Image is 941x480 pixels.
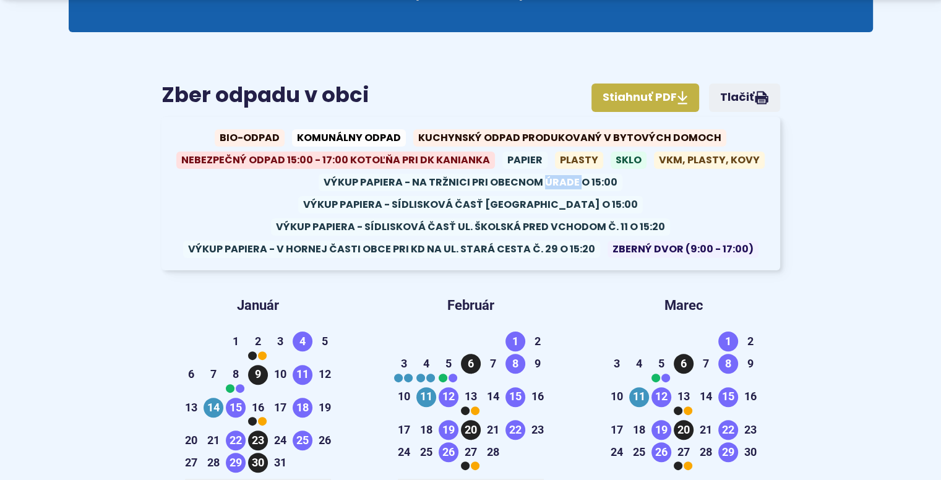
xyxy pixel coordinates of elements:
[270,453,290,473] span: 31
[591,84,699,112] a: Stiahnuť PDF
[181,398,201,418] span: 13
[226,431,246,450] span: 22
[248,332,268,351] span: 2
[461,421,481,440] span: 20
[696,443,716,462] span: 28
[674,421,694,440] span: 20
[270,398,290,418] span: 17
[461,387,481,406] span: 13
[718,387,738,406] span: 15
[204,431,223,450] span: 21
[555,152,603,169] span: Plasty
[607,354,627,374] span: 3
[651,421,671,440] span: 19
[607,421,627,440] span: 17
[741,354,760,374] span: 9
[741,332,760,351] span: 2
[394,387,414,406] span: 10
[528,387,548,406] span: 16
[181,453,201,473] span: 27
[611,152,647,169] span: Sklo
[674,354,694,374] span: 6
[483,443,503,462] span: 28
[439,354,458,374] span: 5
[226,398,246,418] span: 15
[709,84,780,112] a: Tlačiť
[226,332,246,351] span: 1
[674,443,694,462] span: 27
[215,129,285,147] span: Bio-odpad
[416,421,436,440] span: 18
[315,365,335,384] span: 12
[319,174,622,191] span: Výkup papiera - na tržnici pri Obecnom úrade o 15:00
[651,387,671,406] span: 12
[654,152,765,169] span: VKM, PLASTY, KOVY
[629,443,649,462] span: 25
[315,431,335,450] span: 26
[161,84,780,106] h2: Zber odpadu v obci
[394,354,414,374] span: 3
[718,421,738,440] span: 22
[505,387,525,406] span: 15
[629,354,649,374] span: 4
[696,354,716,374] span: 7
[528,421,548,440] span: 23
[505,354,525,374] span: 8
[248,431,268,450] span: 23
[389,290,552,320] header: Február
[248,398,268,418] span: 16
[176,290,340,320] header: Január
[394,443,414,462] span: 24
[293,398,312,418] span: 18
[292,129,406,147] span: Komunálny odpad
[271,218,670,236] span: Výkup papiera - sídlisková časť ul. Školská pred vchodom č. 11 o 15:20
[461,354,481,374] span: 6
[270,332,290,351] span: 3
[483,354,503,374] span: 7
[394,421,414,440] span: 17
[270,431,290,450] span: 24
[607,443,627,462] span: 24
[226,365,246,384] span: 8
[183,241,600,258] span: Výkup papiera - v hornej časti obce pri KD na ul. Stará cesta č. 29 o 15:20
[674,387,694,406] span: 13
[718,354,738,374] span: 8
[505,421,525,440] span: 22
[416,387,436,406] span: 11
[293,332,312,351] span: 4
[528,354,548,374] span: 9
[204,365,223,384] span: 7
[439,387,458,406] span: 12
[629,421,649,440] span: 18
[315,332,335,351] span: 5
[629,387,649,406] span: 11
[416,354,436,374] span: 4
[502,152,548,169] span: Papier
[718,443,738,462] span: 29
[439,443,458,462] span: 26
[696,421,716,440] span: 21
[528,332,548,351] span: 2
[602,290,765,320] header: Marec
[226,453,246,473] span: 29
[204,398,223,418] span: 14
[696,387,716,406] span: 14
[181,365,201,384] span: 6
[651,443,671,462] span: 26
[315,398,335,418] span: 19
[181,431,201,450] span: 20
[293,365,312,384] span: 11
[413,129,726,147] span: Kuchynský odpad produkovaný v bytových domoch
[483,421,503,440] span: 21
[741,443,760,462] span: 30
[176,152,495,169] span: Nebezpečný odpad 15:00 - 17:00 kotoľňa pri DK Kanianka
[607,387,627,406] span: 10
[461,443,481,462] span: 27
[204,453,223,473] span: 28
[416,443,436,462] span: 25
[651,354,671,374] span: 5
[270,365,290,384] span: 10
[248,453,268,473] span: 30
[741,421,760,440] span: 23
[439,421,458,440] span: 19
